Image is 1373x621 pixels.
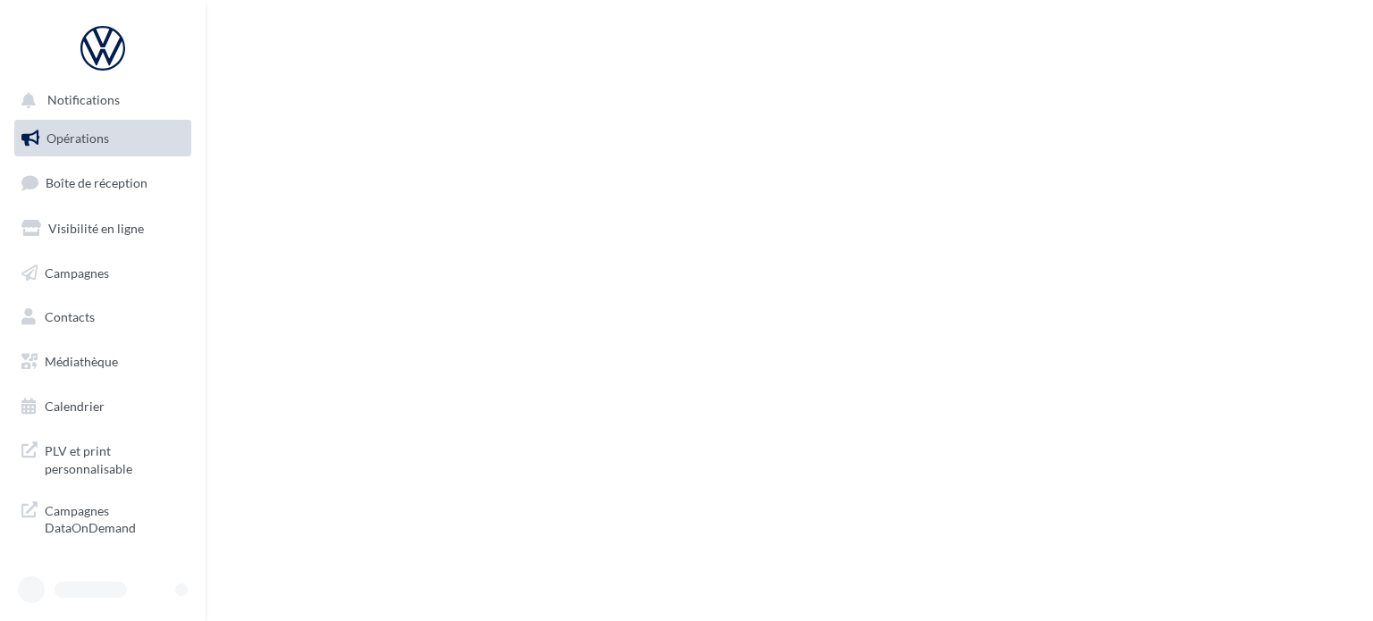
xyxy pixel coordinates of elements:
span: Opérations [46,130,109,146]
a: Campagnes DataOnDemand [11,491,195,544]
span: Visibilité en ligne [48,221,144,236]
a: Médiathèque [11,343,195,381]
a: Campagnes [11,255,195,292]
span: Notifications [47,93,120,108]
span: PLV et print personnalisable [45,439,184,477]
span: Boîte de réception [46,175,147,190]
span: Campagnes [45,264,109,280]
a: Visibilité en ligne [11,210,195,248]
span: Contacts [45,309,95,324]
a: Boîte de réception [11,164,195,202]
a: Contacts [11,298,195,336]
span: Médiathèque [45,354,118,369]
span: Campagnes DataOnDemand [45,499,184,537]
span: Calendrier [45,399,105,414]
a: PLV et print personnalisable [11,432,195,484]
a: Opérations [11,120,195,157]
a: Calendrier [11,388,195,425]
